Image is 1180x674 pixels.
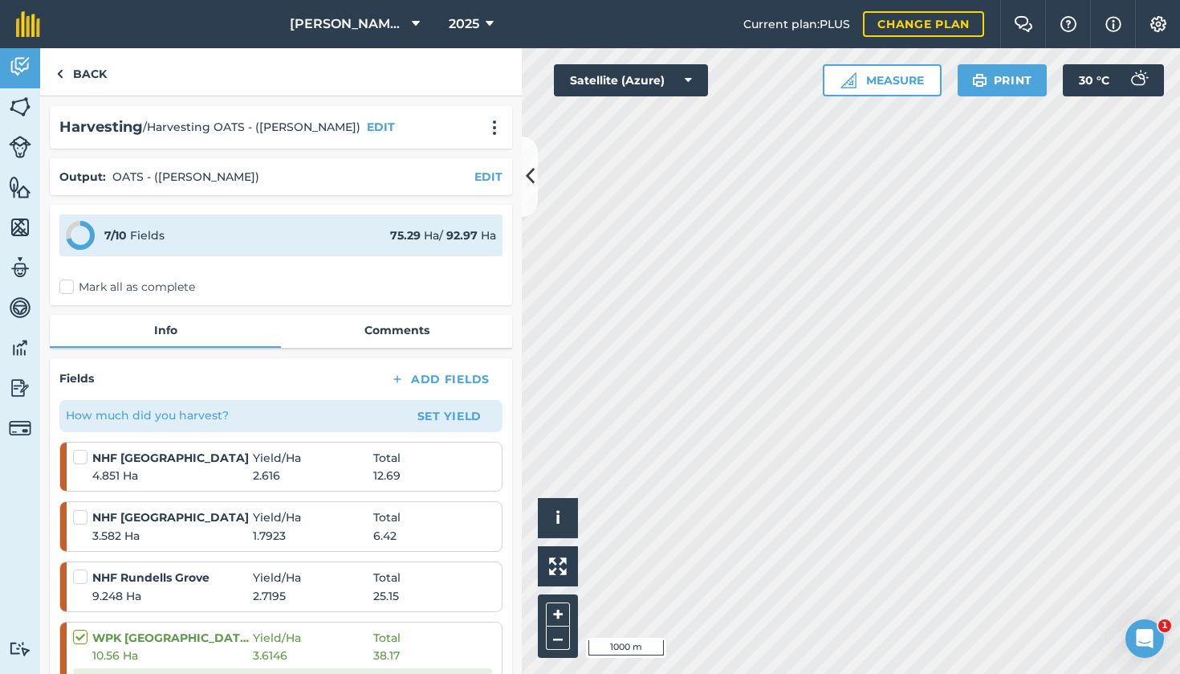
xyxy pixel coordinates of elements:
button: Print [958,64,1048,96]
button: 30 °C [1063,64,1164,96]
strong: NHF Rundells Grove [92,569,253,586]
strong: 7 / 10 [104,228,127,243]
img: svg+xml;base64,PHN2ZyB4bWxucz0iaHR0cDovL3d3dy53My5vcmcvMjAwMC9zdmciIHdpZHRoPSI5IiBoZWlnaHQ9IjI0Ii... [56,64,63,84]
button: Add Fields [377,368,503,390]
span: Total [373,449,401,467]
span: Total [373,509,401,526]
span: 2.7195 [253,587,373,605]
img: Four arrows, one pointing top left, one top right, one bottom right and the last bottom left [549,558,567,575]
span: 1 [1158,619,1171,632]
span: / Harvesting OATS - ([PERSON_NAME]) [143,118,360,136]
span: 12.69 [373,467,401,484]
span: Total [373,629,401,647]
button: EDIT [367,118,395,136]
span: 2.616 [253,467,373,484]
span: 10.56 Ha [92,647,253,664]
img: svg+xml;base64,PD94bWwgdmVyc2lvbj0iMS4wIiBlbmNvZGluZz0idXRmLTgiPz4KPCEtLSBHZW5lcmF0b3I6IEFkb2JlIE... [9,296,31,320]
p: How much did you harvest? [66,406,229,424]
a: Back [40,48,123,96]
img: A question mark icon [1059,16,1078,32]
label: Mark all as complete [59,279,195,296]
strong: 75.29 [390,228,421,243]
img: svg+xml;base64,PD94bWwgdmVyc2lvbj0iMS4wIiBlbmNvZGluZz0idXRmLTgiPz4KPCEtLSBHZW5lcmF0b3I6IEFkb2JlIE... [9,417,31,439]
span: [PERSON_NAME] Hayleys Partnership [290,14,405,34]
h4: Output : [59,168,106,186]
img: svg+xml;base64,PD94bWwgdmVyc2lvbj0iMS4wIiBlbmNvZGluZz0idXRmLTgiPz4KPCEtLSBHZW5lcmF0b3I6IEFkb2JlIE... [9,136,31,158]
span: Current plan : PLUS [743,15,850,33]
img: svg+xml;base64,PHN2ZyB4bWxucz0iaHR0cDovL3d3dy53My5vcmcvMjAwMC9zdmciIHdpZHRoPSI1NiIgaGVpZ2h0PSI2MC... [9,175,31,199]
span: 38.17 [373,647,400,664]
img: svg+xml;base64,PD94bWwgdmVyc2lvbj0iMS4wIiBlbmNvZGluZz0idXRmLTgiPz4KPCEtLSBHZW5lcmF0b3I6IEFkb2JlIE... [9,255,31,280]
h2: Harvesting [59,116,143,139]
span: Yield / Ha [253,569,373,586]
button: Set Yield [403,403,496,429]
img: svg+xml;base64,PD94bWwgdmVyc2lvbj0iMS4wIiBlbmNvZGluZz0idXRmLTgiPz4KPCEtLSBHZW5lcmF0b3I6IEFkb2JlIE... [9,376,31,400]
span: 3.582 Ha [92,527,253,545]
strong: NHF [GEOGRAPHIC_DATA] [92,449,253,467]
button: + [546,603,570,627]
span: 3.6146 [253,647,373,664]
span: 1.7923 [253,527,373,545]
iframe: Intercom live chat [1125,619,1164,658]
img: svg+xml;base64,PHN2ZyB4bWxucz0iaHR0cDovL3d3dy53My5vcmcvMjAwMC9zdmciIHdpZHRoPSIxNyIgaGVpZ2h0PSIxNy... [1105,14,1121,34]
span: i [555,508,560,528]
img: svg+xml;base64,PD94bWwgdmVyc2lvbj0iMS4wIiBlbmNvZGluZz0idXRmLTgiPz4KPCEtLSBHZW5lcmF0b3I6IEFkb2JlIE... [9,641,31,656]
span: 4.851 Ha [92,467,253,484]
span: Yield / Ha [253,509,373,526]
span: 6.42 [373,527,397,545]
span: Yield / Ha [253,629,373,647]
img: Ruler icon [840,72,857,88]
span: 25.15 [373,587,399,605]
img: svg+xml;base64,PHN2ZyB4bWxucz0iaHR0cDovL3d3dy53My5vcmcvMjAwMC9zdmciIHdpZHRoPSIyMCIgaGVpZ2h0PSIyNC... [485,120,504,136]
img: fieldmargin Logo [16,11,40,37]
h4: Fields [59,370,94,387]
img: svg+xml;base64,PHN2ZyB4bWxucz0iaHR0cDovL3d3dy53My5vcmcvMjAwMC9zdmciIHdpZHRoPSIxOSIgaGVpZ2h0PSIyNC... [972,71,987,90]
a: Comments [281,315,512,345]
p: OATS - ([PERSON_NAME]) [112,168,259,186]
button: Measure [823,64,942,96]
span: 2025 [449,14,479,34]
span: Total [373,569,401,586]
button: – [546,627,570,650]
img: svg+xml;base64,PHN2ZyB4bWxucz0iaHR0cDovL3d3dy53My5vcmcvMjAwMC9zdmciIHdpZHRoPSI1NiIgaGVpZ2h0PSI2MC... [9,215,31,239]
img: svg+xml;base64,PHN2ZyB4bWxucz0iaHR0cDovL3d3dy53My5vcmcvMjAwMC9zdmciIHdpZHRoPSI1NiIgaGVpZ2h0PSI2MC... [9,95,31,119]
a: Change plan [863,11,984,37]
span: 30 ° C [1079,64,1109,96]
img: svg+xml;base64,PD94bWwgdmVyc2lvbj0iMS4wIiBlbmNvZGluZz0idXRmLTgiPz4KPCEtLSBHZW5lcmF0b3I6IEFkb2JlIE... [1122,64,1154,96]
div: Fields [104,227,165,244]
strong: 92.97 [446,228,478,243]
button: i [538,498,578,538]
span: Yield / Ha [253,449,373,467]
strong: NHF [GEOGRAPHIC_DATA] [92,509,253,526]
strong: WPK [GEOGRAPHIC_DATA] - Field [92,629,253,647]
img: A cog icon [1149,16,1168,32]
img: svg+xml;base64,PD94bWwgdmVyc2lvbj0iMS4wIiBlbmNvZGluZz0idXRmLTgiPz4KPCEtLSBHZW5lcmF0b3I6IEFkb2JlIE... [9,336,31,360]
button: Satellite (Azure) [554,64,708,96]
div: Ha / Ha [390,227,496,244]
img: Two speech bubbles overlapping with the left bubble in the forefront [1014,16,1033,32]
button: EDIT [474,168,503,186]
a: Info [50,315,281,345]
img: svg+xml;base64,PD94bWwgdmVyc2lvbj0iMS4wIiBlbmNvZGluZz0idXRmLTgiPz4KPCEtLSBHZW5lcmF0b3I6IEFkb2JlIE... [9,55,31,79]
span: 9.248 Ha [92,587,253,605]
